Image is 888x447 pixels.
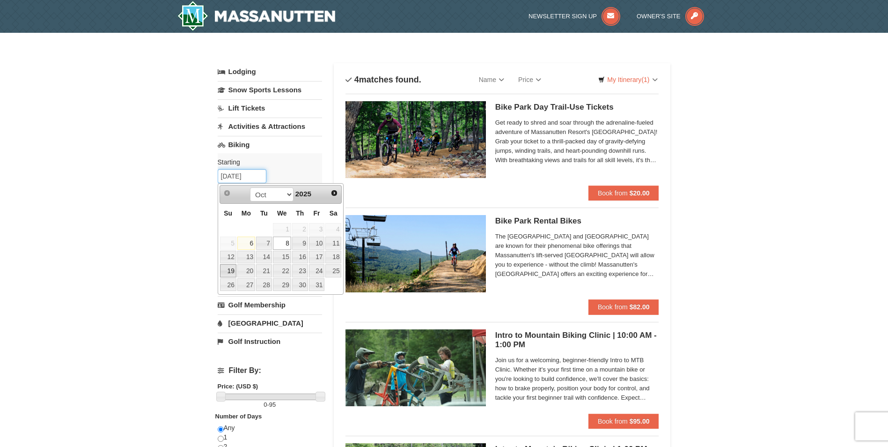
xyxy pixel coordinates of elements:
[292,237,308,250] a: 9
[330,209,338,217] span: Saturday
[325,264,341,277] a: 25
[495,356,659,402] span: Join us for a welcoming, beginner-friendly Intro to MTB Clinic. Whether it's your first time on a...
[256,278,272,291] a: 28
[221,186,234,200] a: Prev
[237,264,255,277] a: 20
[309,223,325,236] span: 3
[273,223,291,236] span: 1
[237,237,255,250] a: 6
[630,417,650,425] strong: $95.00
[256,237,272,250] a: 7
[495,216,659,226] h5: Bike Park Rental Bikes
[325,251,341,264] a: 18
[314,209,320,217] span: Friday
[495,232,659,279] span: The [GEOGRAPHIC_DATA] and [GEOGRAPHIC_DATA] are known for their phenomenal bike offerings that Ma...
[588,299,659,314] button: Book from $82.00
[630,189,650,197] strong: $20.00
[292,223,308,236] span: 2
[637,13,704,20] a: Owner's Site
[218,81,322,98] a: Snow Sports Lessons
[511,70,548,89] a: Price
[598,303,628,311] span: Book from
[269,401,276,408] span: 95
[223,189,231,197] span: Prev
[256,264,272,277] a: 21
[292,251,308,264] a: 16
[309,278,325,291] a: 31
[224,209,232,217] span: Sunday
[218,314,322,332] a: [GEOGRAPHIC_DATA]
[598,417,628,425] span: Book from
[264,401,267,408] span: 0
[630,303,650,311] strong: $82.00
[637,13,681,20] span: Owner's Site
[237,278,255,291] a: 27
[472,70,511,89] a: Name
[237,251,255,264] a: 13
[330,189,338,197] span: Next
[177,1,336,31] img: Massanutten Resort Logo
[588,414,659,429] button: Book from $95.00
[292,278,308,291] a: 30
[325,223,341,236] span: 4
[218,333,322,350] a: Golf Instruction
[260,209,268,217] span: Tuesday
[220,251,236,264] a: 12
[345,101,486,178] img: 6619923-14-67e0640e.jpg
[641,76,649,83] span: (1)
[218,157,315,167] label: Starting
[177,1,336,31] a: Massanutten Resort
[592,73,663,87] a: My Itinerary(1)
[218,366,322,375] h4: Filter By:
[220,264,236,277] a: 19
[218,136,322,153] a: Biking
[220,237,236,250] span: 5
[218,99,322,117] a: Lift Tickets
[256,251,272,264] a: 14
[220,278,236,291] a: 26
[218,296,322,313] a: Golf Membership
[242,209,251,217] span: Monday
[528,13,597,20] span: Newsletter Sign Up
[218,383,258,390] strong: Price: (USD $)
[495,118,659,165] span: Get ready to shred and soar through the adrenaline-fueled adventure of Massanutten Resort's [GEOG...
[309,237,325,250] a: 10
[354,75,359,84] span: 4
[345,75,421,84] h4: matches found.
[345,215,486,292] img: 6619923-15-103d8a09.jpg
[273,237,291,250] a: 8
[328,186,341,200] a: Next
[495,331,659,350] h5: Intro to Mountain Biking Clinic | 10:00 AM - 1:00 PM
[273,278,291,291] a: 29
[218,118,322,135] a: Activities & Attractions
[495,103,659,112] h5: Bike Park Day Trail-Use Tickets
[309,264,325,277] a: 24
[215,413,262,420] strong: Number of Days
[273,251,291,264] a: 15
[325,237,341,250] a: 11
[218,63,322,80] a: Lodging
[598,189,628,197] span: Book from
[345,329,486,406] img: 6619923-41-e7b00406.jpg
[296,209,304,217] span: Thursday
[588,186,659,201] button: Book from $20.00
[528,13,620,20] a: Newsletter Sign Up
[273,264,291,277] a: 22
[218,400,322,410] label: -
[292,264,308,277] a: 23
[277,209,287,217] span: Wednesday
[295,190,311,198] span: 2025
[309,251,325,264] a: 17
